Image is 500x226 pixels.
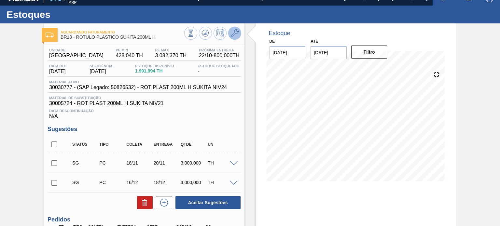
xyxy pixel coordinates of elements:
div: 3.000,000 [179,160,209,166]
div: 3.000,000 [179,180,209,185]
div: 20/11/2025 [152,160,182,166]
span: Material de Substituição [49,96,239,100]
input: dd/mm/yyyy [270,46,306,59]
div: Sugestão Criada [71,180,100,185]
div: Estoque [269,30,290,37]
span: [DATE] [90,69,112,74]
label: De [270,39,275,44]
span: 30005724 - ROT PLAST 200ML H SUKITA NIV21 [49,100,239,106]
div: TH [206,180,236,185]
span: Suficiência [90,64,112,68]
div: Aceitar Sugestões [172,195,241,210]
button: Ir ao Master Data / Geral [228,27,241,40]
button: Visão Geral dos Estoques [184,27,197,40]
span: Material ativo [49,80,227,84]
input: dd/mm/yyyy [311,46,347,59]
button: Aceitar Sugestões [175,196,241,209]
span: 30030777 - (SAP Legado: 50826532) - ROT PLAST 200ML H SUKITA NIV24 [49,85,227,90]
div: Qtde [179,142,209,147]
span: [GEOGRAPHIC_DATA] [49,53,104,59]
div: 18/11/2025 [125,160,155,166]
div: TH [206,160,236,166]
div: Coleta [125,142,155,147]
div: Excluir Sugestões [134,196,153,209]
div: 16/12/2025 [125,180,155,185]
span: Data Descontinuação [49,109,239,113]
span: BR18 - RÓTULO PLÁSTICO SUKITA 200ML H [61,35,184,40]
button: Atualizar Gráfico [199,27,212,40]
div: UN [206,142,236,147]
button: Programar Estoque [214,27,227,40]
span: Data out [49,64,67,68]
div: 18/12/2025 [152,180,182,185]
div: Nova sugestão [153,196,172,209]
span: 22/10 - 800,000 TH [199,53,240,59]
div: Entrega [152,142,182,147]
span: Unidade [49,48,104,52]
button: Filtro [351,46,387,59]
span: PE MAX [155,48,187,52]
div: Status [71,142,100,147]
h3: Pedidos [48,216,241,223]
span: 1.991,994 TH [135,69,175,73]
div: Pedido de Compra [98,160,127,166]
span: Aguardando Faturamento [61,30,184,34]
h3: Sugestões [48,126,241,133]
label: Até [311,39,318,44]
div: - [196,64,241,74]
span: [DATE] [49,69,67,74]
div: N/A [48,106,241,119]
span: 3.082,370 TH [155,53,187,59]
span: Estoque Bloqueado [198,64,239,68]
span: PE MIN [116,48,143,52]
h1: Estoques [7,11,122,18]
span: 428,040 TH [116,53,143,59]
span: Próxima Entrega [199,48,240,52]
div: Tipo [98,142,127,147]
img: Ícone [46,33,54,37]
span: Estoque Disponível [135,64,175,68]
div: Pedido de Compra [98,180,127,185]
div: Sugestão Criada [71,160,100,166]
